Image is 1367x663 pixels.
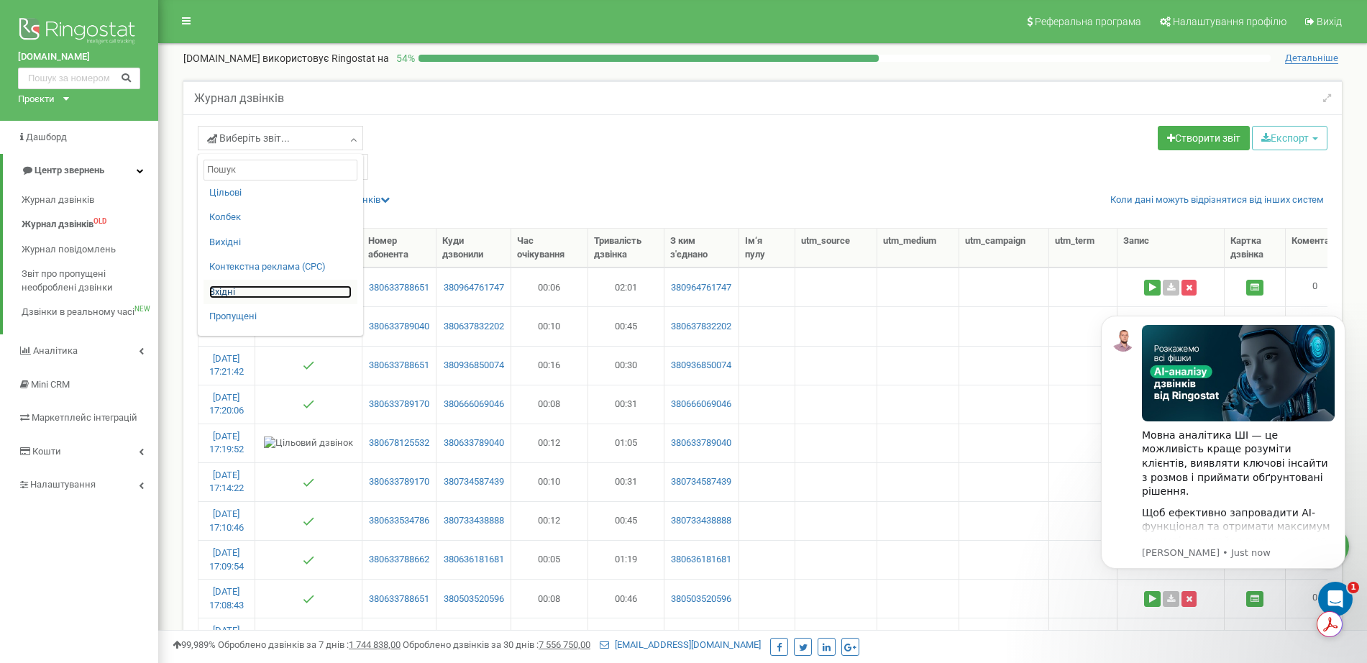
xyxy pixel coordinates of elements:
[194,92,284,105] h5: Журнал дзвінків
[442,475,505,489] a: 380734587439
[1252,126,1327,150] button: Експорт
[368,553,431,567] a: 380633788662
[511,579,588,618] td: 00:08
[18,50,140,64] a: [DOMAIN_NAME]
[670,320,733,334] a: 380637832202
[209,625,244,649] a: [DATE] 17:06:05
[511,618,588,657] td: 00:23
[1286,268,1360,306] td: 0
[1318,582,1353,616] iframe: Intercom live chat
[442,359,505,372] a: 380936850074
[959,229,1049,268] th: utm_cаmpaign
[33,345,78,356] span: Аналiтика
[1225,229,1286,268] th: Картка дзвінка
[209,211,352,224] a: Колбек
[511,268,588,306] td: 00:06
[1285,52,1338,64] span: Детальніше
[18,93,55,106] div: Проєкти
[209,508,244,533] a: [DATE] 17:10:46
[262,52,389,64] span: використовує Ringostat на
[588,618,664,657] td: 01:14
[218,639,401,650] span: Оброблено дзвінків за 7 днів :
[209,547,244,572] a: [DATE] 17:09:54
[670,553,733,567] a: 380636181681
[264,436,353,450] img: Цільовий дзвінок
[511,306,588,345] td: 00:10
[209,392,244,416] a: [DATE] 17:20:06
[22,218,93,232] span: Журнал дзвінків
[22,212,158,237] a: Журнал дзвінківOLD
[368,281,431,295] a: 380633788651
[183,51,389,65] p: [DOMAIN_NAME]
[670,593,733,606] a: 380503520596
[209,314,244,338] a: [DATE] 17:22:24
[30,479,96,490] span: Налаштування
[739,229,795,268] th: Ім‘я пулу
[173,639,216,650] span: 99,989%
[600,639,761,650] a: [EMAIL_ADDRESS][DOMAIN_NAME]
[22,306,134,319] span: Дзвінки в реальному часі
[588,579,664,618] td: 00:46
[209,236,352,250] a: Вихідні
[1158,126,1250,150] a: Створити звіт
[442,398,505,411] a: 380666069046
[209,586,244,611] a: [DATE] 17:08:43
[670,514,733,528] a: 380733438888
[389,51,419,65] p: 54 %
[3,154,158,188] a: Центр звернень
[588,501,664,540] td: 00:45
[1049,229,1117,268] th: utm_tеrm
[209,470,244,494] a: [DATE] 17:14:22
[511,501,588,540] td: 00:12
[588,229,664,268] th: Тривалість дзвінка
[442,593,505,606] a: 380503520596
[209,260,352,274] a: Контекстна реклама (CPC)
[1348,582,1359,593] span: 1
[588,346,664,385] td: 00:30
[18,68,140,89] input: Пошук за номером
[1286,229,1360,268] th: Коментарі
[209,431,244,455] a: [DATE] 17:19:52
[442,320,505,334] a: 380637832202
[1079,294,1367,624] iframe: Intercom notifications message
[539,639,590,650] u: 7 556 750,00
[511,540,588,579] td: 00:05
[1117,229,1225,268] th: Запис
[670,359,733,372] a: 380936850074
[670,281,733,295] a: 380964761747
[1181,280,1197,296] button: Видалити запис
[442,436,505,450] a: 380633789040
[209,353,244,378] a: [DATE] 17:21:42
[511,385,588,424] td: 00:08
[368,398,431,411] a: 380633789170
[1173,16,1286,27] span: Налаштування профілю
[303,360,314,371] img: Успішний
[303,593,314,605] img: Успішний
[22,268,151,294] span: Звіт про пропущені необроблені дзвінки
[403,639,590,650] span: Оброблено дзвінків за 30 днів :
[1035,16,1141,27] span: Реферальна програма
[795,229,877,268] th: utm_sourcе
[18,14,140,50] img: Ringostat logo
[588,540,664,579] td: 01:19
[368,514,431,528] a: 380633534786
[362,229,437,268] th: Номер абонента
[209,285,352,299] a: Вхідні
[303,398,314,410] img: Успішний
[877,229,960,268] th: utm_mеdium
[303,477,314,488] img: Успішний
[204,160,357,180] input: Пошук
[32,446,61,457] span: Кошти
[588,385,664,424] td: 00:31
[670,475,733,489] a: 380734587439
[670,398,733,411] a: 380666069046
[1317,16,1342,27] span: Вихід
[349,639,401,650] u: 1 744 838,00
[31,379,70,390] span: Mini CRM
[511,346,588,385] td: 00:16
[209,186,352,200] a: Цільові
